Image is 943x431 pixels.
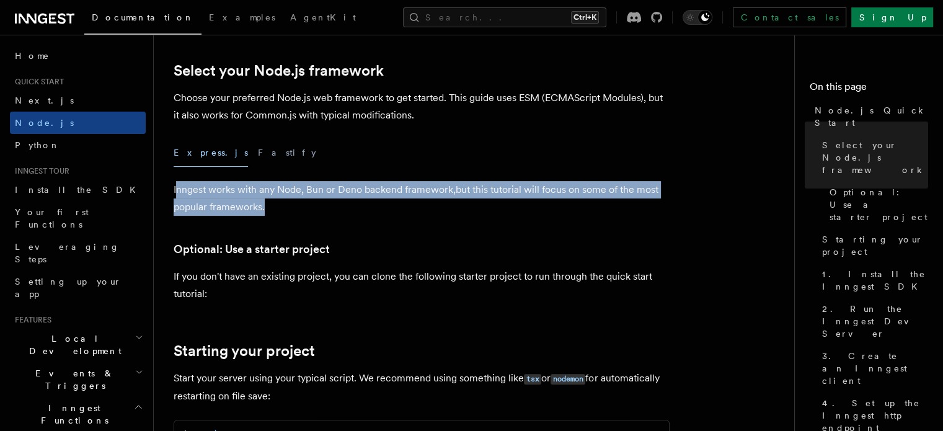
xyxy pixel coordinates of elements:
[551,374,585,384] code: nodemon
[851,7,933,27] a: Sign Up
[174,370,670,405] p: Start your server using your typical script. We recommend using something like or for automatical...
[822,233,928,258] span: Starting your project
[571,11,599,24] kbd: Ctrl+K
[92,12,194,22] span: Documentation
[822,350,928,387] span: 3. Create an Inngest client
[10,332,135,357] span: Local Development
[174,181,670,216] p: Inngest works with any Node, Bun or Deno backend framework,but this tutorial will focus on some o...
[10,45,146,67] a: Home
[258,139,316,167] button: Fastify
[822,139,928,176] span: Select your Node.js framework
[15,118,74,128] span: Node.js
[817,263,928,298] a: 1. Install the Inngest SDK
[822,303,928,340] span: 2. Run the Inngest Dev Server
[10,327,146,362] button: Local Development
[524,372,541,384] a: tsx
[10,179,146,201] a: Install the SDK
[283,4,363,33] a: AgentKit
[10,201,146,236] a: Your first Functions
[15,185,143,195] span: Install the SDK
[403,7,606,27] button: Search...Ctrl+K
[10,89,146,112] a: Next.js
[551,372,585,384] a: nodemon
[10,77,64,87] span: Quick start
[84,4,201,35] a: Documentation
[15,140,60,150] span: Python
[830,186,928,223] span: Optional: Use a starter project
[174,89,670,124] p: Choose your preferred Node.js web framework to get started. This guide uses ESM (ECMAScript Modul...
[15,277,122,299] span: Setting up your app
[524,374,541,384] code: tsx
[10,236,146,270] a: Leveraging Steps
[810,99,928,134] a: Node.js Quick Start
[733,7,846,27] a: Contact sales
[10,362,146,397] button: Events & Triggers
[815,104,928,129] span: Node.js Quick Start
[10,112,146,134] a: Node.js
[10,270,146,305] a: Setting up your app
[15,207,89,229] span: Your first Functions
[817,228,928,263] a: Starting your project
[201,4,283,33] a: Examples
[174,342,315,360] a: Starting your project
[683,10,712,25] button: Toggle dark mode
[817,345,928,392] a: 3. Create an Inngest client
[15,242,120,264] span: Leveraging Steps
[174,139,248,167] button: Express.js
[10,315,51,325] span: Features
[15,50,50,62] span: Home
[15,96,74,105] span: Next.js
[825,181,928,228] a: Optional: Use a starter project
[10,166,69,176] span: Inngest tour
[10,134,146,156] a: Python
[817,298,928,345] a: 2. Run the Inngest Dev Server
[174,268,670,303] p: If you don't have an existing project, you can clone the following starter project to run through...
[209,12,275,22] span: Examples
[174,241,330,258] a: Optional: Use a starter project
[10,402,134,427] span: Inngest Functions
[174,62,384,79] a: Select your Node.js framework
[10,367,135,392] span: Events & Triggers
[290,12,356,22] span: AgentKit
[810,79,928,99] h4: On this page
[817,134,928,181] a: Select your Node.js framework
[822,268,928,293] span: 1. Install the Inngest SDK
